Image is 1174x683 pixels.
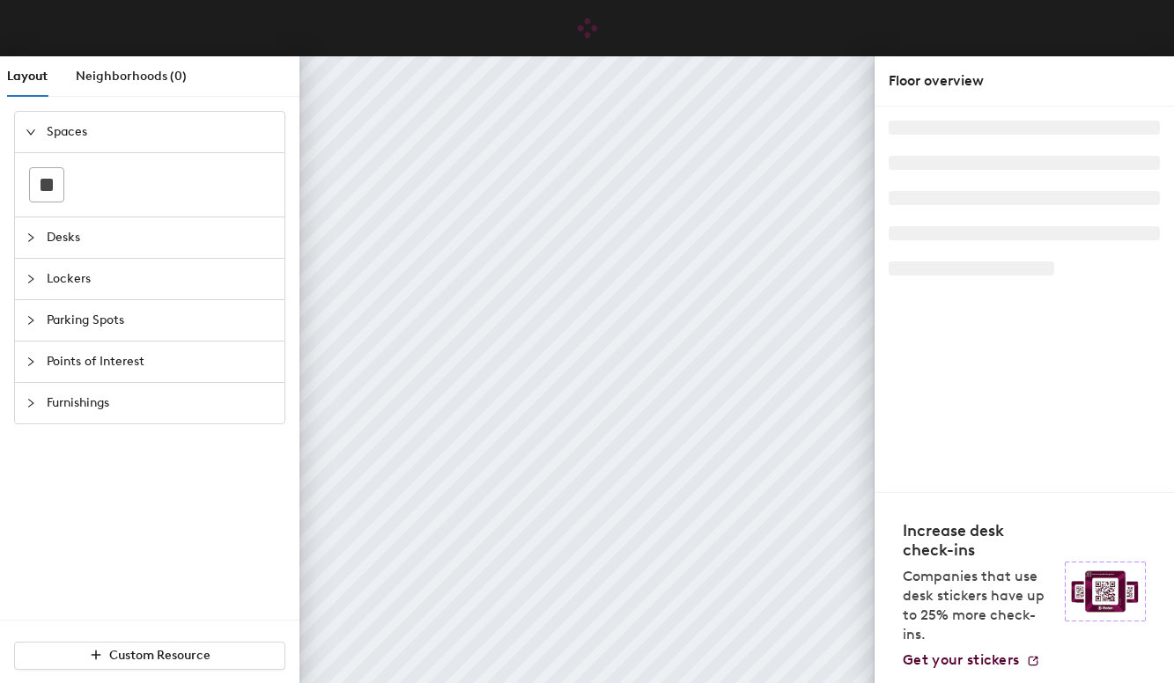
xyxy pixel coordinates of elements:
[1065,562,1146,621] img: Sticker logo
[26,274,36,284] span: collapsed
[7,69,48,84] span: Layout
[26,232,36,243] span: collapsed
[26,356,36,367] span: collapsed
[26,398,36,408] span: collapsed
[47,217,274,258] span: Desks
[903,651,1019,668] span: Get your stickers
[903,521,1054,560] h4: Increase desk check-ins
[47,383,274,423] span: Furnishings
[47,300,274,341] span: Parking Spots
[47,112,274,152] span: Spaces
[14,642,285,670] button: Custom Resource
[26,127,36,137] span: expanded
[109,648,210,663] span: Custom Resource
[903,567,1054,644] p: Companies that use desk stickers have up to 25% more check-ins.
[76,69,187,84] span: Neighborhoods (0)
[889,70,1160,92] div: Floor overview
[903,651,1040,669] a: Get your stickers
[47,259,274,299] span: Lockers
[26,315,36,326] span: collapsed
[47,341,274,382] span: Points of Interest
